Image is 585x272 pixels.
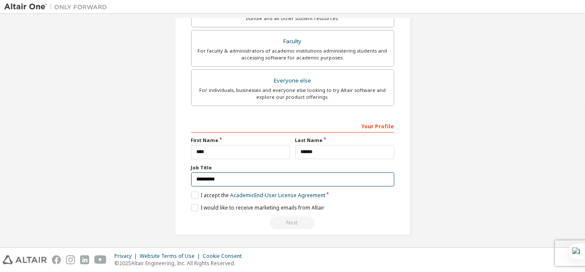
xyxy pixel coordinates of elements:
label: Last Name [295,137,394,144]
div: Website Terms of Use [140,253,203,260]
label: Job Title [191,164,394,171]
div: Cookie Consent [203,253,247,260]
img: instagram.svg [66,255,75,264]
label: I would like to receive marketing emails from Altair [191,204,324,211]
div: Privacy [114,253,140,260]
a: Academic End-User License Agreement [230,192,325,199]
img: youtube.svg [94,255,107,264]
div: Everyone else [197,75,389,87]
img: linkedin.svg [80,255,89,264]
div: For individuals, businesses and everyone else looking to try Altair software and explore our prod... [197,87,389,101]
img: Altair One [4,3,111,11]
img: altair_logo.svg [3,255,47,264]
div: For faculty & administrators of academic institutions administering students and accessing softwa... [197,47,389,61]
p: © 2025 Altair Engineering, Inc. All Rights Reserved. [114,260,247,267]
label: I accept the [191,192,325,199]
label: First Name [191,137,290,144]
div: Faculty [197,35,389,47]
div: Your Profile [191,119,394,133]
div: Read and acccept EULA to continue [191,216,394,229]
img: facebook.svg [52,255,61,264]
